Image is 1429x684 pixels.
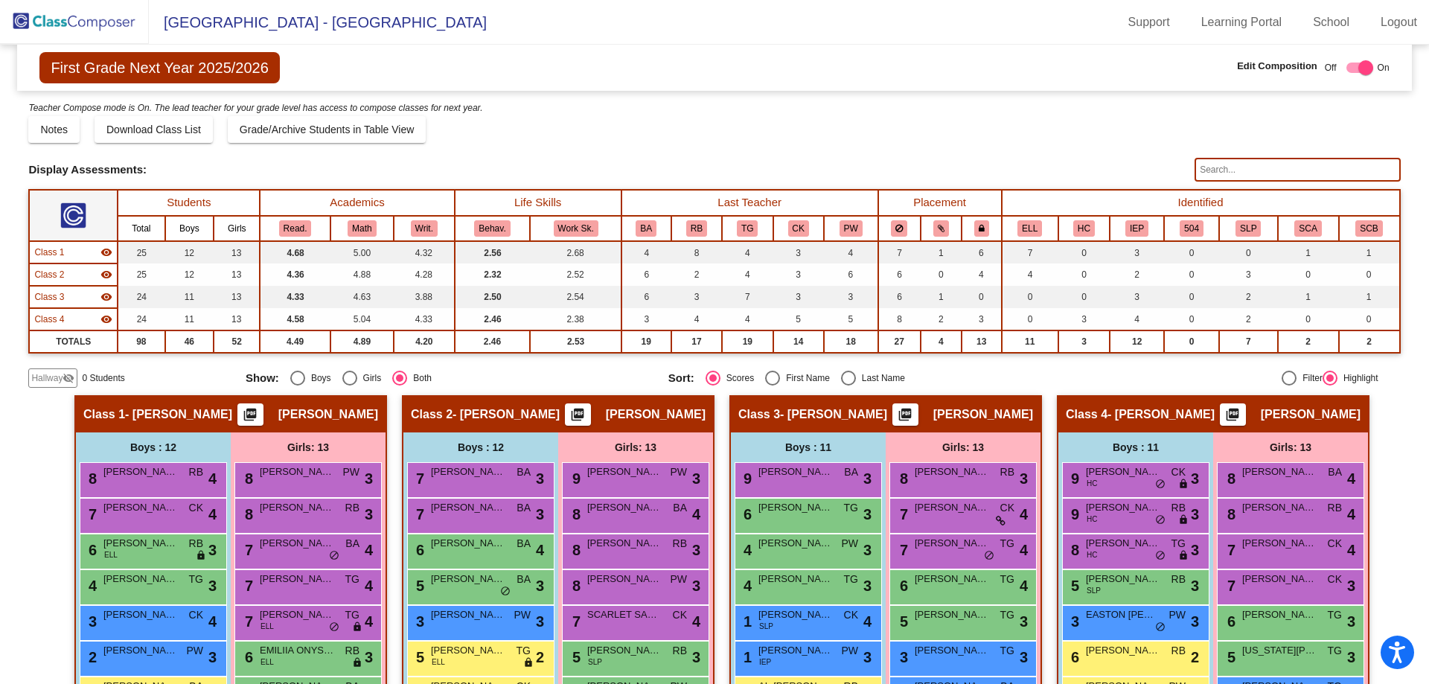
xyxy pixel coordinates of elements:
[1002,241,1058,263] td: 7
[671,286,722,308] td: 3
[29,263,118,286] td: Tina Mercer - Tina Mercer
[1219,286,1278,308] td: 2
[824,216,878,241] th: Paige Wallace
[722,241,773,263] td: 4
[773,263,824,286] td: 3
[824,308,878,330] td: 5
[1020,467,1028,490] span: 3
[231,432,386,462] div: Girls: 13
[455,190,621,216] th: Life Skills
[100,246,112,258] mat-icon: visibility
[1110,263,1164,286] td: 2
[686,220,707,237] button: RB
[621,190,878,216] th: Last Teacher
[517,464,531,480] span: BA
[240,124,415,135] span: Grade/Archive Students in Table View
[40,124,68,135] span: Notes
[530,241,621,263] td: 2.68
[330,263,394,286] td: 4.88
[1110,308,1164,330] td: 4
[892,403,918,426] button: Print Students Details
[1067,506,1079,522] span: 9
[1020,503,1028,525] span: 4
[165,286,214,308] td: 11
[365,467,373,490] span: 3
[773,216,824,241] th: Candy Kinkead
[1369,10,1429,34] a: Logout
[1058,263,1110,286] td: 0
[1301,10,1361,34] a: School
[780,407,887,422] span: - [PERSON_NAME]
[305,371,331,385] div: Boys
[100,291,112,303] mat-icon: visibility
[149,10,487,34] span: [GEOGRAPHIC_DATA] - [GEOGRAPHIC_DATA]
[29,330,118,353] td: TOTALS
[394,308,455,330] td: 4.33
[1178,514,1189,526] span: lock
[668,371,694,385] span: Sort:
[118,308,164,330] td: 24
[246,371,657,386] mat-radio-group: Select an option
[241,506,253,522] span: 8
[1002,263,1058,286] td: 4
[214,241,260,263] td: 13
[773,330,824,353] td: 14
[1242,500,1317,515] span: [PERSON_NAME]
[208,503,217,525] span: 4
[758,500,833,515] span: [PERSON_NAME]
[260,263,330,286] td: 4.36
[431,500,505,515] span: [PERSON_NAME]
[844,500,858,516] span: TG
[722,263,773,286] td: 4
[621,308,671,330] td: 3
[1220,403,1246,426] button: Print Students Details
[1171,500,1186,516] span: RB
[1339,216,1400,241] th: Student Concern Plan - Behavior
[403,432,558,462] div: Boys : 12
[1086,500,1160,515] span: [PERSON_NAME]
[773,286,824,308] td: 3
[357,371,382,385] div: Girls
[455,286,531,308] td: 2.50
[34,290,64,304] span: Class 3
[411,407,453,422] span: Class 2
[587,500,662,515] span: [PERSON_NAME]
[1278,263,1339,286] td: 0
[95,116,213,143] button: Download Class List
[878,263,921,286] td: 6
[1058,432,1213,462] div: Boys : 11
[863,503,872,525] span: 3
[668,371,1080,386] mat-radio-group: Select an option
[330,308,394,330] td: 5.04
[824,330,878,353] td: 18
[673,500,687,516] span: BA
[1058,286,1110,308] td: 0
[1066,407,1107,422] span: Class 4
[758,464,833,479] span: [PERSON_NAME]
[878,216,921,241] th: Keep away students
[1213,432,1368,462] div: Girls: 13
[165,308,214,330] td: 11
[118,241,164,263] td: 25
[1087,478,1097,489] span: HC
[1155,479,1166,490] span: do_not_disturb_alt
[1073,220,1095,237] button: HC
[1002,308,1058,330] td: 0
[365,503,373,525] span: 3
[28,116,80,143] button: Notes
[76,432,231,462] div: Boys : 12
[474,220,510,237] button: Behav.
[569,407,586,428] mat-icon: picture_as_pdf
[606,407,706,422] span: [PERSON_NAME]
[394,330,455,353] td: 4.20
[878,241,921,263] td: 7
[886,432,1040,462] div: Girls: 13
[670,464,687,480] span: PW
[636,220,656,237] button: BA
[671,263,722,286] td: 2
[1328,500,1342,516] span: RB
[692,467,700,490] span: 3
[1164,286,1219,308] td: 0
[85,506,97,522] span: 7
[824,286,878,308] td: 3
